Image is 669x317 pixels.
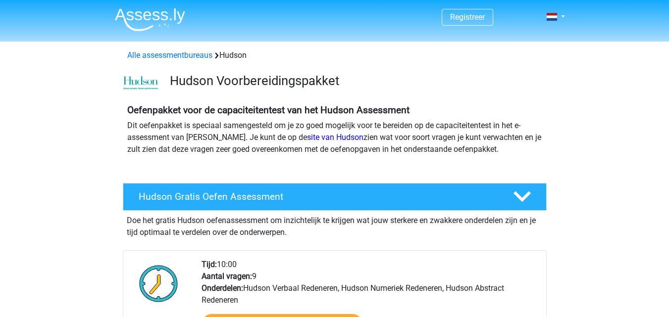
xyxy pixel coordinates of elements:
[127,50,212,60] a: Alle assessmentbureaus
[202,272,252,281] b: Aantal vragen:
[123,211,547,238] div: Doe het gratis Hudson oefenassessment om inzichtelijk te krijgen wat jouw sterkere en zwakkere on...
[127,104,410,116] b: Oefenpakket voor de capaciteitentest van het Hudson Assessment
[202,283,243,293] b: Onderdelen:
[307,133,363,142] a: site van Hudson
[115,8,185,31] img: Assessly
[450,12,485,22] a: Registreer
[202,260,217,269] b: Tijd:
[134,259,184,308] img: Klok
[123,49,546,61] div: Hudson
[123,76,158,90] img: cefd0e47479f4eb8e8c001c0d358d5812e054fa8.png
[139,191,497,202] h4: Hudson Gratis Oefen Assessment
[119,183,551,211] a: Hudson Gratis Oefen Assessment
[127,120,542,155] p: Dit oefenpakket is speciaal samengesteld om je zo goed mogelijk voor te bereiden op de capaciteit...
[170,73,539,89] h3: Hudson Voorbereidingspakket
